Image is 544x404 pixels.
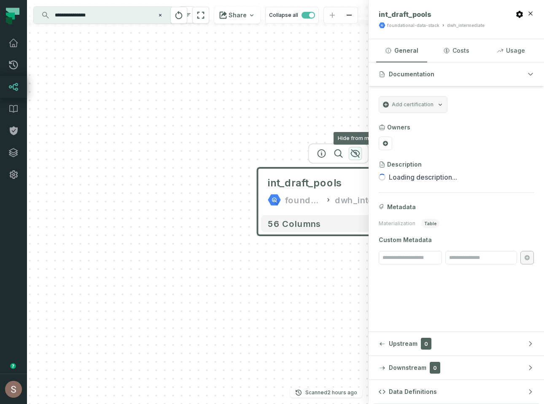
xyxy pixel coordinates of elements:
[387,22,439,29] div: foundational-data-stack
[290,388,362,398] button: Scanned[DATE] 8:10:38 AM
[334,132,380,145] div: Hide from map
[305,388,357,397] p: Scanned
[5,381,22,398] img: avatar of Shay Gafniel
[379,96,447,113] button: Add certification
[369,380,544,404] button: Data Definitions
[9,362,17,370] div: Tooltip anchor
[327,389,357,396] relative-time: Sep 4, 2025, 8:10 AM GMT+3
[265,7,319,24] button: Collapse all
[369,356,544,380] button: Downstream0
[389,172,457,182] span: Loading description...
[421,219,439,228] span: table
[369,62,544,86] button: Documentation
[369,332,544,356] button: Upstream0
[485,39,536,62] button: Usage
[379,10,431,19] span: int_draft_pools
[156,11,164,19] button: Clear search query
[430,362,440,374] span: 0
[387,203,416,211] span: Metadata
[389,388,437,396] span: Data Definitions
[447,22,485,29] div: dwh_intermediate
[387,160,422,169] h3: Description
[335,193,409,207] div: dwh_intermediate
[392,101,434,108] span: Add certification
[421,338,431,350] span: 0
[268,176,342,190] span: int_draft_pools
[341,7,358,24] button: zoom out
[285,193,322,207] div: foundational-data-stack
[214,7,260,24] button: Share
[379,220,415,227] span: Materialization
[268,218,321,229] span: 56 columns
[389,339,417,348] span: Upstream
[379,236,534,244] span: Custom Metadata
[376,39,427,62] button: General
[389,364,426,372] span: Downstream
[389,70,434,78] span: Documentation
[431,39,482,62] button: Costs
[387,123,410,132] h3: Owners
